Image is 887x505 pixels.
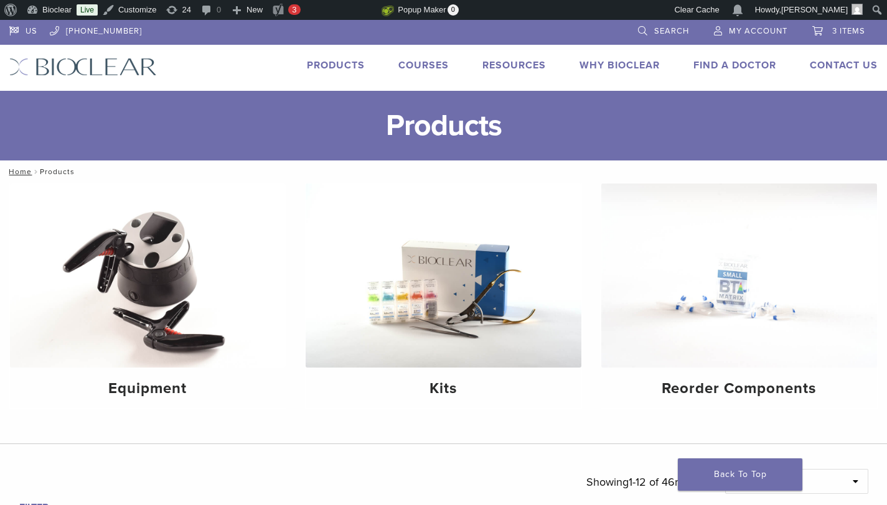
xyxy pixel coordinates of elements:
img: Reorder Components [601,183,877,368]
a: Search [638,20,689,39]
img: Kits [306,183,581,368]
a: My Account [714,20,787,39]
a: 3 items [812,20,865,39]
h4: Kits [316,378,571,400]
p: Showing results [586,469,706,495]
span: 3 items [832,26,865,36]
img: Bioclear [9,58,157,76]
a: Why Bioclear [580,59,660,72]
span: Search [654,26,689,36]
span: / [32,169,40,175]
a: Contact Us [810,59,878,72]
a: Equipment [10,183,286,408]
a: Resources [482,59,546,72]
img: Equipment [10,183,286,368]
h4: Reorder Components [611,378,867,400]
span: 0 [448,4,459,16]
a: Home [5,167,32,176]
a: Courses [398,59,449,72]
span: 1-12 of 46 [629,475,675,489]
a: Kits [306,183,581,408]
h4: Equipment [20,378,276,400]
span: 3 [292,5,296,14]
a: Reorder Components [601,183,877,408]
a: Find A Doctor [693,59,776,72]
a: Back To Top [678,458,802,491]
a: Products [307,59,365,72]
span: [PERSON_NAME] [781,5,848,14]
a: [PHONE_NUMBER] [50,20,142,39]
a: US [9,20,37,39]
span: My Account [729,26,787,36]
img: Views over 48 hours. Click for more Jetpack Stats. [312,3,382,18]
a: Live [77,4,98,16]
